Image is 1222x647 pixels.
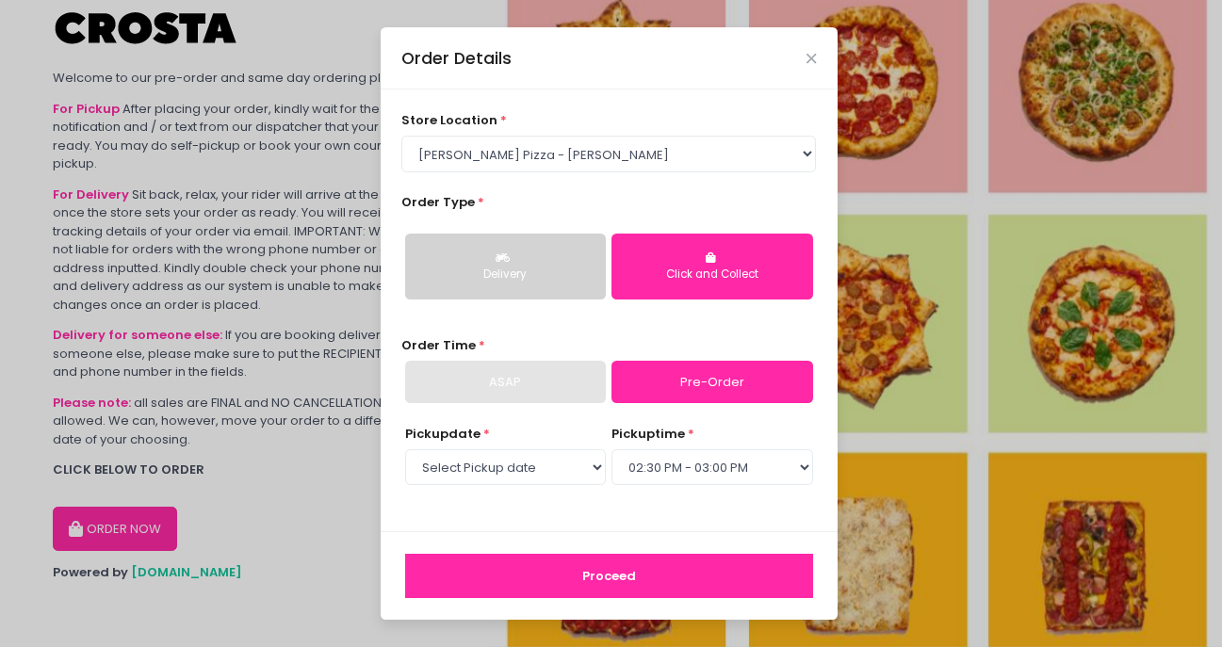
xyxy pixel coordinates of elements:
span: Order Time [401,336,476,354]
button: Delivery [405,234,606,299]
span: Pickup date [405,425,481,443]
button: Close [807,54,816,63]
button: Click and Collect [611,234,812,299]
span: store location [401,111,497,129]
span: Order Type [401,193,475,211]
div: Delivery [418,267,593,283]
span: pickup time [611,425,685,443]
div: Click and Collect [625,267,799,283]
div: Order Details [401,46,512,71]
button: Proceed [405,554,813,599]
a: Pre-Order [611,361,812,404]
